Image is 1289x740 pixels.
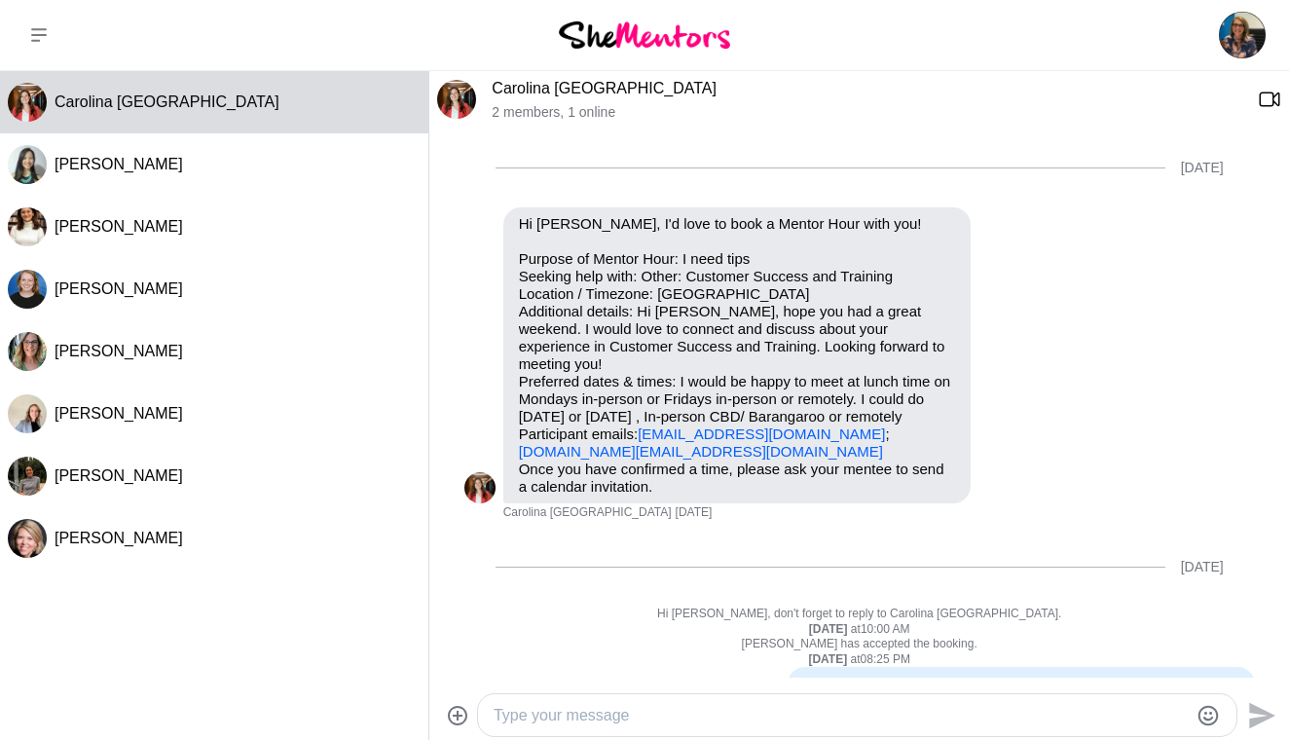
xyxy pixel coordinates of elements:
div: at 08:25 PM [464,652,1255,668]
div: Susan Elford [8,519,47,558]
img: H [8,270,47,309]
div: [DATE] [1181,559,1224,575]
p: Purpose of Mentor Hour: I need tips Seeking help with: Other: Customer Success and Training Locat... [519,250,955,461]
div: Carolina Portugal [464,472,496,503]
div: Jeanene Tracy [8,332,47,371]
div: Sarah Howell [8,394,47,433]
img: S [8,519,47,558]
span: [PERSON_NAME] [55,405,183,422]
span: [PERSON_NAME] [55,280,183,297]
img: J [8,332,47,371]
button: Send [1237,693,1281,737]
span: Carolina [GEOGRAPHIC_DATA] [503,505,672,521]
a: [DOMAIN_NAME][EMAIL_ADDRESS][DOMAIN_NAME] [519,443,883,460]
textarea: Type your message [494,704,1188,727]
img: She Mentors Logo [559,21,730,48]
div: Hannah Legge [8,270,47,309]
p: 2 members , 1 online [492,104,1242,121]
span: [PERSON_NAME] [55,218,183,235]
span: Carolina [GEOGRAPHIC_DATA] [55,93,279,110]
img: C [437,80,476,119]
div: [DATE] [1181,160,1224,176]
a: Carolina [GEOGRAPHIC_DATA] [492,80,717,96]
strong: [DATE] [809,622,851,636]
img: C [8,83,47,122]
div: Carolina Portugal [437,80,476,119]
p: Hi [PERSON_NAME], don't forget to reply to Carolina [GEOGRAPHIC_DATA]. [464,607,1255,622]
button: Emoji picker [1197,704,1220,727]
p: Once you have confirmed a time, please ask your mentee to send a calendar invitation. [519,461,955,496]
img: C [464,472,496,503]
span: [PERSON_NAME] [55,530,183,546]
a: [EMAIL_ADDRESS][DOMAIN_NAME] [638,425,885,442]
div: Carolina Portugal [8,83,47,122]
img: S [8,394,47,433]
img: A [8,207,47,246]
div: Lita Vickers [8,457,47,496]
img: L [8,457,47,496]
p: [PERSON_NAME] has accepted the booking. [464,637,1255,652]
span: [PERSON_NAME] [55,343,183,359]
p: Hi [PERSON_NAME], I'd love to book a Mentor Hour with you! [519,215,955,233]
img: Kate Vertsonis [1219,12,1266,58]
time: 2025-08-31T08:22:10.454Z [676,505,713,521]
span: [PERSON_NAME] [55,467,183,484]
div: Weiman Kow [8,145,47,184]
strong: [DATE] [808,652,850,666]
div: Ashley [8,207,47,246]
span: [PERSON_NAME] [55,156,183,172]
img: W [8,145,47,184]
div: at 10:00 AM [464,622,1255,638]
